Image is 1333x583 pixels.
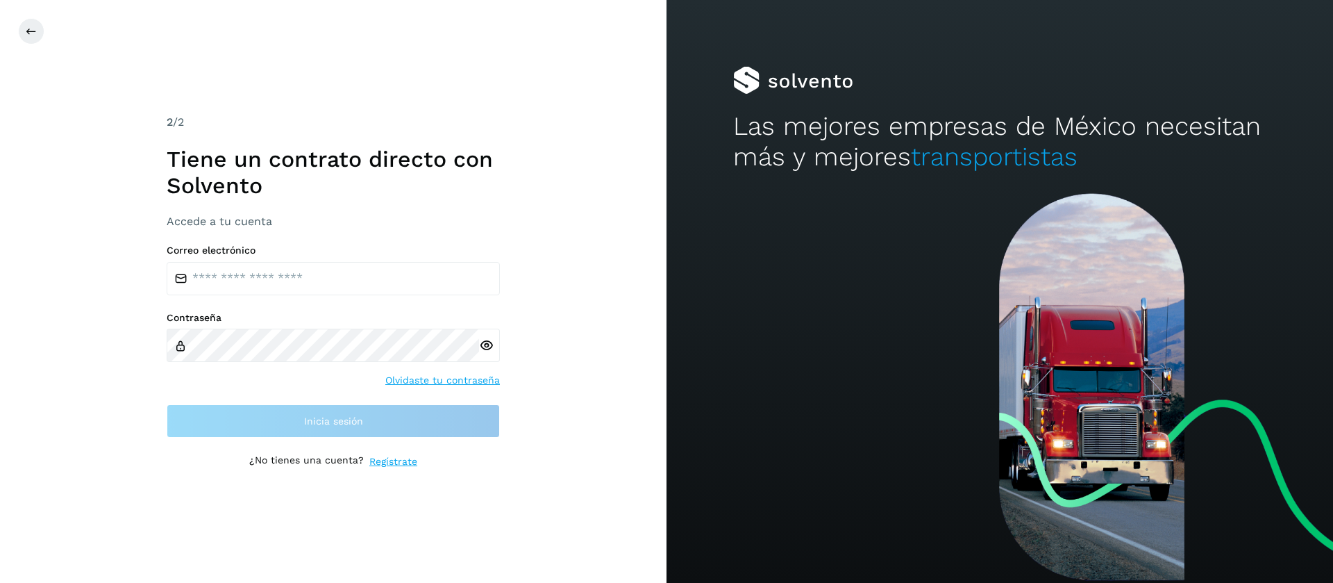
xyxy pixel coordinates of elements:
[249,454,364,469] p: ¿No tienes una cuenta?
[911,142,1078,172] span: transportistas
[385,373,500,388] a: Olvidaste tu contraseña
[733,111,1266,173] h2: Las mejores empresas de México necesitan más y mejores
[167,115,173,129] span: 2
[167,245,500,256] label: Correo electrónico
[304,416,363,426] span: Inicia sesión
[167,404,500,438] button: Inicia sesión
[167,114,500,131] div: /2
[167,215,500,228] h3: Accede a tu cuenta
[167,146,500,199] h1: Tiene un contrato directo con Solvento
[167,312,500,324] label: Contraseña
[369,454,417,469] a: Regístrate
